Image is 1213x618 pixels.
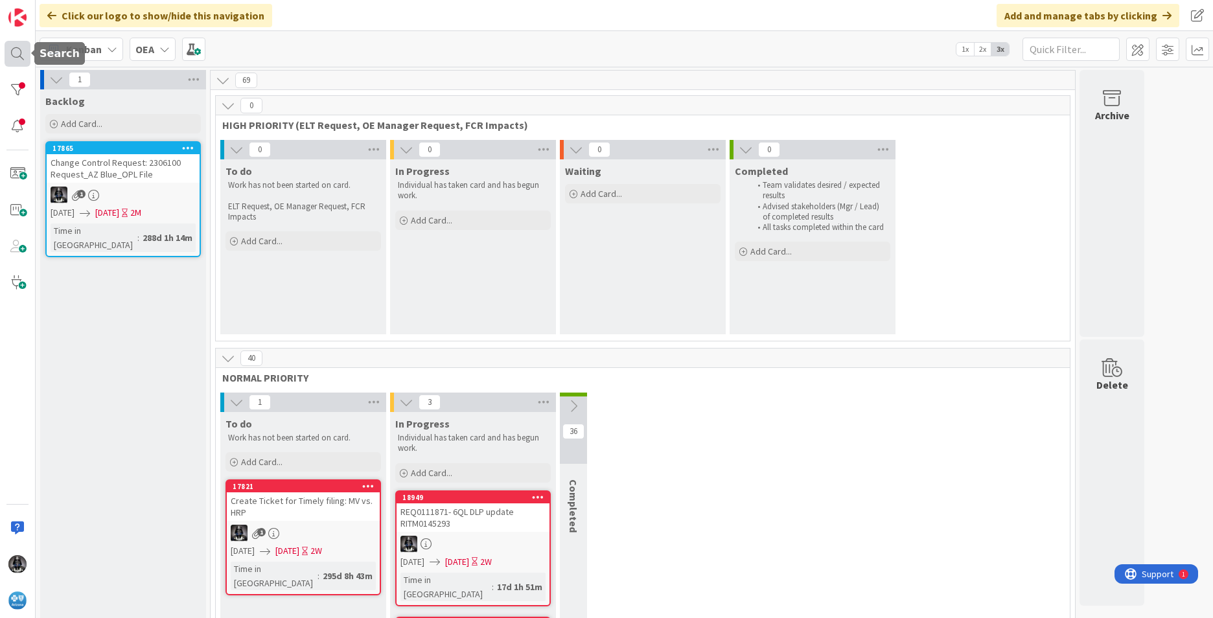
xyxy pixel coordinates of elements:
div: KG [47,187,200,203]
span: [DATE] [275,544,299,558]
span: 2x [974,43,991,56]
span: Add Card... [581,188,622,200]
img: KG [231,525,248,542]
li: All tasks completed within the card [750,222,888,233]
img: Visit kanbanzone.com [8,8,27,27]
p: Work has not been started on card. [228,180,378,190]
span: Add Card... [241,235,283,247]
div: 2M [130,206,141,220]
span: Kanban [66,41,102,57]
span: 0 [249,142,271,157]
span: : [137,231,139,245]
span: To do [225,165,252,177]
img: KG [400,536,417,553]
span: 3 [419,395,441,410]
span: 3x [991,43,1009,56]
img: KG [8,555,27,573]
p: ELT Request, OE Manager Request, FCR Impacts [228,201,378,223]
span: 0 [240,98,262,113]
span: 36 [562,424,584,439]
img: avatar [8,591,27,610]
div: 17865Change Control Request: 2306100 Request_AZ Blue_OPL File [47,143,200,183]
span: [DATE] [95,206,119,220]
span: Completed [735,165,788,177]
div: 2W [480,555,492,569]
span: 69 [235,73,257,88]
div: 17865 [47,143,200,154]
div: KG [227,525,380,542]
span: HIGH PRIORITY (ELT Request, OE Manager Request, FCR Impacts) [222,119,1054,132]
span: Add Card... [750,246,792,257]
div: 18949 [397,492,549,503]
span: Waiting [565,165,601,177]
div: 17d 1h 51m [494,580,546,594]
div: 17821Create Ticket for Timely filing: MV vs. HRP [227,481,380,521]
div: Archive [1095,108,1129,123]
span: 0 [419,142,441,157]
input: Quick Filter... [1022,38,1120,61]
span: 1x [956,43,974,56]
div: Add and manage tabs by clicking [997,4,1179,27]
span: In Progress [395,165,450,177]
span: Completed [567,479,580,532]
span: [DATE] [51,206,75,220]
div: 18949 [402,493,549,502]
span: Add Card... [241,456,283,468]
div: Change Control Request: 2306100 Request_AZ Blue_OPL File [47,154,200,183]
div: Time in [GEOGRAPHIC_DATA] [231,562,318,590]
p: Individual has taken card and has begun work. [398,433,548,454]
div: Time in [GEOGRAPHIC_DATA] [400,573,492,601]
li: Advised stakeholders (Mgr / Lead) of completed results [750,201,888,223]
span: 0 [758,142,780,157]
span: Add Card... [411,467,452,479]
span: [DATE] [445,555,469,569]
p: Individual has taken card and has begun work. [398,180,548,201]
div: Time in [GEOGRAPHIC_DATA] [51,223,137,252]
span: 0 [588,142,610,157]
span: 1 [249,395,271,410]
span: [DATE] [400,555,424,569]
span: To do [225,417,252,430]
span: Add Card... [61,118,102,130]
span: Support [27,2,59,17]
div: Click our logo to show/hide this navigation [40,4,272,27]
div: Create Ticket for Timely filing: MV vs. HRP [227,492,380,521]
span: : [492,580,494,594]
span: 1 [69,72,91,87]
span: 40 [240,350,262,366]
div: 17865 [52,144,200,153]
div: KG [397,536,549,553]
span: In Progress [395,417,450,430]
span: : [318,569,319,583]
div: 17821 [227,481,380,492]
div: 18949REQ0111871- 6QL DLP update RITM0145293 [397,492,549,532]
span: 1 [257,528,266,536]
span: Add Card... [411,214,452,226]
b: OEA [135,43,154,56]
span: [DATE] [231,544,255,558]
img: KG [51,187,67,203]
div: 288d 1h 14m [139,231,196,245]
div: 295d 8h 43m [319,569,376,583]
div: 1 [67,5,71,16]
div: 2W [310,544,322,558]
h5: Search [40,47,80,60]
span: 1 [77,190,86,198]
span: NORMAL PRIORITY [222,371,1054,384]
p: Work has not been started on card. [228,433,378,443]
span: Backlog [45,95,85,108]
div: 17821 [233,482,380,491]
div: REQ0111871- 6QL DLP update RITM0145293 [397,503,549,532]
li: Team validates desired / expected results [750,180,888,201]
div: Delete [1096,377,1128,393]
